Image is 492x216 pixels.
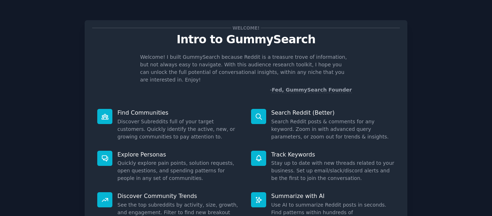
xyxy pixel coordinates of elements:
div: - [270,86,352,94]
dd: Discover Subreddits full of your target customers. Quickly identify the active, new, or growing c... [117,118,241,141]
p: Find Communities [117,109,241,116]
dd: Quickly explore pain points, solution requests, open questions, and spending patterns for people ... [117,159,241,182]
a: Fed, GummySearch Founder [272,87,352,93]
p: Summarize with AI [271,192,395,200]
p: Search Reddit (Better) [271,109,395,116]
p: Discover Community Trends [117,192,241,200]
p: Track Keywords [271,151,395,158]
span: Welcome! [231,24,261,32]
p: Welcome! I built GummySearch because Reddit is a treasure trove of information, but not always ea... [140,53,352,84]
dd: Stay up to date with new threads related to your business. Set up email/slack/discord alerts and ... [271,159,395,182]
p: Intro to GummySearch [92,33,400,46]
dd: Search Reddit posts & comments for any keyword. Zoom in with advanced query parameters, or zoom o... [271,118,395,141]
p: Explore Personas [117,151,241,158]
